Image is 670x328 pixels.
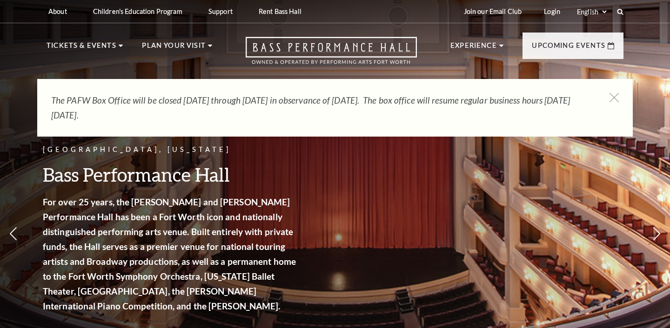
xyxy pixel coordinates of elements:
p: [GEOGRAPHIC_DATA], [US_STATE] [43,144,299,156]
p: About [48,7,67,15]
p: Experience [450,40,497,57]
p: Tickets & Events [47,40,116,57]
strong: For over 25 years, the [PERSON_NAME] and [PERSON_NAME] Performance Hall has been a Fort Worth ico... [43,197,296,311]
p: Rent Bass Hall [259,7,301,15]
p: Children's Education Program [93,7,182,15]
em: The PAFW Box Office will be closed [DATE] through [DATE] in observance of [DATE]. The box office ... [51,95,570,120]
select: Select: [575,7,608,16]
p: Plan Your Visit [142,40,206,57]
h3: Bass Performance Hall [43,163,299,186]
p: Support [208,7,233,15]
p: Upcoming Events [532,40,605,57]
